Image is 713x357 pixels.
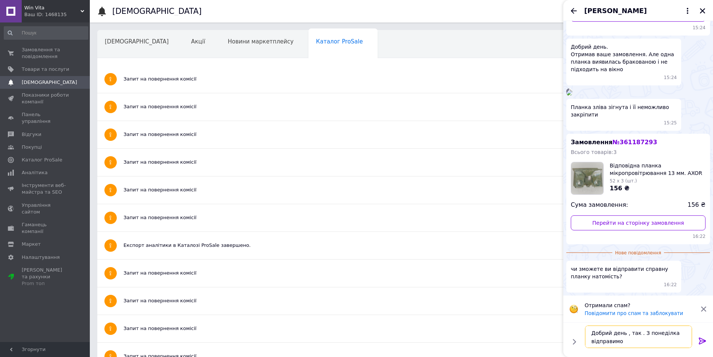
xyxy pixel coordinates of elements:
[124,270,623,276] div: Запит на повернення комісії
[610,162,706,177] span: Відповідна планка мікропровітрювання 13 мм. AXOR
[112,7,202,16] h1: [DEMOGRAPHIC_DATA]
[22,202,69,215] span: Управління сайтом
[569,6,578,15] button: Назад
[22,46,69,60] span: Замовлення та повідомлення
[610,185,630,192] span: 156 ₴
[124,103,623,110] div: Запит на повернення комісії
[22,241,41,248] span: Маркет
[569,305,578,314] img: :face_with_monocle:
[22,131,41,138] span: Відгуки
[124,131,623,138] div: Запит на повернення комісії
[571,233,706,240] span: 16:22 12.09.2025
[612,250,664,256] span: Нове повідомлення
[610,178,637,184] span: 52 x 3 (шт.)
[105,38,169,45] span: [DEMOGRAPHIC_DATA]
[4,26,88,40] input: Пошук
[569,337,579,347] button: Показати кнопки
[22,280,69,287] div: Prom топ
[585,302,696,309] p: Отримали спам?
[571,215,706,230] a: Перейти на сторінку замовлення
[124,76,623,82] div: Запит на повернення комісії
[124,214,623,221] div: Запит на повернення комісії
[22,111,69,125] span: Панель управління
[24,4,80,11] span: Win Vita
[22,66,69,73] span: Товари та послуги
[571,265,677,280] span: чи зможете ви відправити справну планку натомість?
[584,6,692,16] button: [PERSON_NAME]
[22,254,60,261] span: Налаштування
[124,297,623,304] div: Запит на повернення комісії
[22,157,62,163] span: Каталог ProSale
[124,159,623,166] div: Запит на повернення комісії
[124,325,623,332] div: Запит на повернення комісії
[22,267,69,287] span: [PERSON_NAME] та рахунки
[571,25,706,31] span: 15:24 12.09.2025
[566,90,572,96] img: dc051b03-5258-465c-9585-afe0d23bbd92_w500_h500
[585,326,692,348] textarea: Добрий день , так . З понеділка відправимо
[571,201,628,209] span: Сума замовлення:
[584,6,647,16] span: [PERSON_NAME]
[22,144,42,151] span: Покупці
[316,38,363,45] span: Каталог ProSale
[22,221,69,235] span: Гаманець компанії
[664,75,677,81] span: 15:24 12.09.2025
[698,6,707,15] button: Закрити
[571,43,677,73] span: Добрий день. Отримав ваше замовлення. Але одна планка виявилась бракованою і не підходить на вікно
[22,169,48,176] span: Аналітика
[571,149,617,155] span: Всього товарів: 3
[664,282,677,288] span: 16:22 12.09.2025
[228,38,293,45] span: Новини маркетплейсу
[612,139,657,146] span: № 361187293
[124,187,623,193] div: Запит на повернення комісії
[571,103,677,118] span: Планка зліва зігнута і її неможливо закріпити
[688,201,706,209] span: 156 ₴
[664,120,677,126] span: 15:25 12.09.2025
[124,242,623,249] div: Експорт аналітики в Каталозі ProSale завершено.
[22,182,69,196] span: Інструменти веб-майстра та SEO
[585,311,683,316] button: Повідомити про спам та заблокувати
[24,11,90,18] div: Ваш ID: 1468135
[571,139,657,146] span: Замовлення
[22,92,69,105] span: Показники роботи компанії
[22,79,77,86] span: [DEMOGRAPHIC_DATA]
[191,38,205,45] span: Акції
[571,162,603,194] img: 2861131571_w1000_h1000_vidpovidna-planka-mikroprovitryuvannya.jpg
